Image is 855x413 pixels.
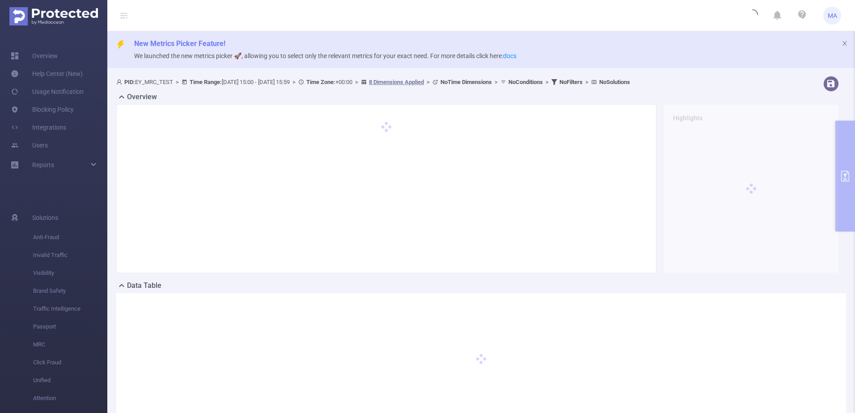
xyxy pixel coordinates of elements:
a: docs [503,52,516,59]
span: Passport [33,318,107,336]
b: No Filters [559,79,583,85]
b: Time Zone: [306,79,335,85]
span: Traffic Intelligence [33,300,107,318]
h2: Data Table [127,280,161,291]
i: icon: thunderbolt [116,40,125,49]
b: Time Range: [190,79,222,85]
span: > [424,79,432,85]
i: icon: close [842,40,848,46]
span: We launched the new metrics picker 🚀, allowing you to select only the relevant metrics for your e... [134,52,516,59]
b: No Time Dimensions [440,79,492,85]
a: Usage Notification [11,83,84,101]
span: > [583,79,591,85]
span: EY_MRC_TEST [DATE] 15:00 - [DATE] 15:59 +00:00 [116,79,630,85]
span: Click Fraud [33,354,107,371]
i: icon: user [116,79,124,85]
a: Help Center (New) [11,65,83,83]
span: > [492,79,500,85]
u: 8 Dimensions Applied [369,79,424,85]
b: PID: [124,79,135,85]
a: Overview [11,47,58,65]
span: MA [828,7,837,25]
i: icon: loading [747,9,758,22]
a: Integrations [11,118,66,136]
img: Protected Media [9,7,98,25]
span: Attention [33,389,107,407]
span: New Metrics Picker Feature! [134,39,225,48]
span: Visibility [33,264,107,282]
button: icon: close [842,38,848,48]
a: Reports [32,156,54,174]
span: Anti-Fraud [33,228,107,246]
h2: Overview [127,92,157,102]
span: Solutions [32,209,58,227]
span: MRC [33,336,107,354]
a: Users [11,136,48,154]
span: > [352,79,361,85]
span: Reports [32,161,54,169]
span: > [290,79,298,85]
span: Unified [33,371,107,389]
b: No Solutions [599,79,630,85]
span: Brand Safety [33,282,107,300]
span: > [543,79,551,85]
span: Invalid Traffic [33,246,107,264]
a: Blocking Policy [11,101,74,118]
span: > [173,79,182,85]
b: No Conditions [508,79,543,85]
